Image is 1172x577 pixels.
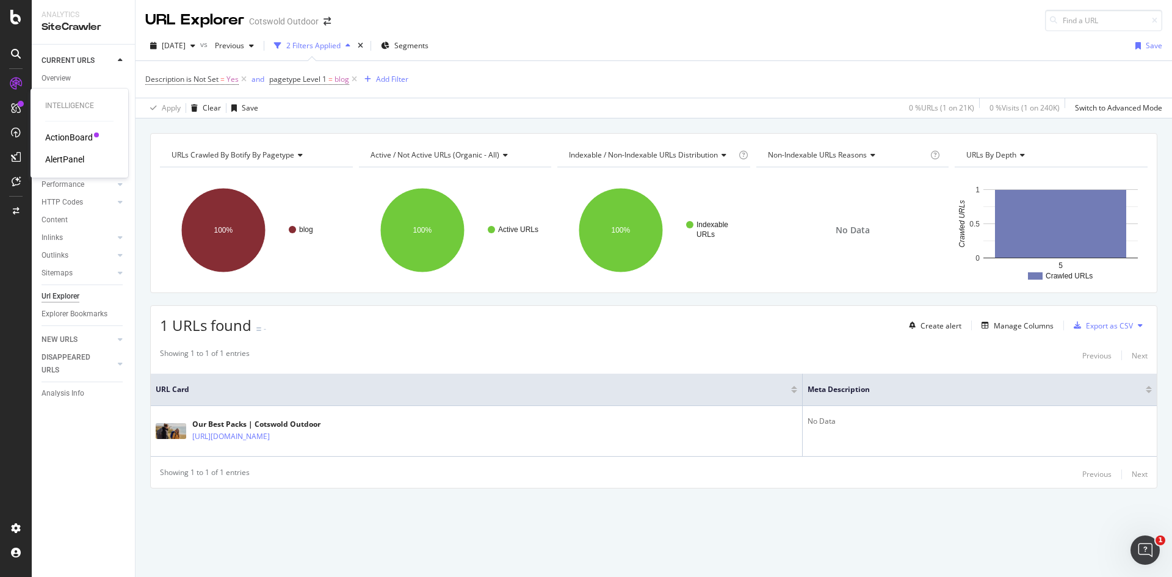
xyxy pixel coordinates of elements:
span: Previous [210,40,244,51]
img: Equal [256,327,261,331]
text: 100% [214,226,233,234]
text: 0.5 [970,220,980,228]
svg: A chart. [557,177,750,283]
svg: A chart. [955,177,1148,283]
div: Performance [42,178,84,191]
div: NEW URLS [42,333,78,346]
button: Previous [210,36,259,56]
div: Manage Columns [994,321,1054,331]
div: Add Filter [376,74,408,84]
text: Crawled URLs [958,200,967,247]
div: Showing 1 to 1 of 1 entries [160,348,250,363]
span: Meta Description [808,384,1127,395]
div: Sitemaps [42,267,73,280]
text: 100% [413,226,432,234]
svg: A chart. [359,177,552,283]
a: AlertPanel [45,153,84,165]
span: 1 URLs found [160,315,251,335]
a: Sitemaps [42,267,114,280]
span: Segments [394,40,429,51]
h4: URLs Crawled By Botify By pagetype [169,145,342,165]
div: Intelligence [45,101,114,111]
div: Explorer Bookmarks [42,308,107,321]
div: Url Explorer [42,290,79,303]
div: arrow-right-arrow-left [324,17,331,26]
div: Export as CSV [1086,321,1133,331]
text: 5 [1059,261,1063,270]
span: vs [200,39,210,49]
div: DISAPPEARED URLS [42,351,103,377]
a: HTTP Codes [42,196,114,209]
div: 0 % Visits ( 1 on 240K ) [989,103,1060,113]
text: Crawled URLs [1046,272,1093,280]
a: Outlinks [42,249,114,262]
button: Previous [1082,467,1112,482]
iframe: Intercom live chat [1130,535,1160,565]
span: Indexable / Non-Indexable URLs distribution [569,150,718,160]
div: Switch to Advanced Mode [1075,103,1162,113]
h4: Non-Indexable URLs Reasons [765,145,928,165]
div: times [355,40,366,52]
div: Our Best Packs | Cotswold Outdoor [192,419,323,430]
a: NEW URLS [42,333,114,346]
button: Next [1132,467,1148,482]
a: Overview [42,72,126,85]
button: 2 Filters Applied [269,36,355,56]
text: Active URLs [498,225,538,234]
button: Create alert [904,316,961,335]
h4: URLs by Depth [964,145,1137,165]
span: Non-Indexable URLs Reasons [768,150,867,160]
span: pagetype Level 1 [269,74,327,84]
a: CURRENT URLS [42,54,114,67]
text: 1 [976,186,980,194]
span: = [328,74,333,84]
div: CURRENT URLS [42,54,95,67]
text: 0 [976,254,980,263]
text: Indexable [696,220,728,229]
div: SiteCrawler [42,20,125,34]
div: Overview [42,72,71,85]
div: 2 Filters Applied [286,40,341,51]
div: and [251,74,264,84]
div: Showing 1 to 1 of 1 entries [160,467,250,482]
div: Apply [162,103,181,113]
span: Yes [226,71,239,88]
div: Inlinks [42,231,63,244]
button: Save [226,98,258,118]
button: Export as CSV [1069,316,1133,335]
button: Previous [1082,348,1112,363]
div: A chart. [160,177,353,283]
button: and [251,73,264,85]
span: 1 [1156,535,1165,545]
h4: Active / Not Active URLs [368,145,541,165]
div: Next [1132,350,1148,361]
div: Save [1146,40,1162,51]
div: Save [242,103,258,113]
div: Analytics [42,10,125,20]
div: Create alert [921,321,961,331]
button: Manage Columns [977,318,1054,333]
text: 100% [612,226,631,234]
a: Analysis Info [42,387,126,400]
button: Clear [186,98,221,118]
a: [URL][DOMAIN_NAME] [192,430,270,443]
text: URLs [696,230,715,239]
div: ActionBoard [45,131,93,143]
div: URL Explorer [145,10,244,31]
a: Performance [42,178,114,191]
div: 0 % URLs ( 1 on 21K ) [909,103,974,113]
span: = [220,74,225,84]
div: Previous [1082,350,1112,361]
span: URLs Crawled By Botify By pagetype [172,150,294,160]
input: Find a URL [1045,10,1162,31]
div: Previous [1082,469,1112,479]
button: Segments [376,36,433,56]
button: [DATE] [145,36,200,56]
span: Active / Not Active URLs (organic - all) [371,150,499,160]
div: Content [42,214,68,227]
span: No Data [836,224,870,236]
a: Url Explorer [42,290,126,303]
div: Next [1132,469,1148,479]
